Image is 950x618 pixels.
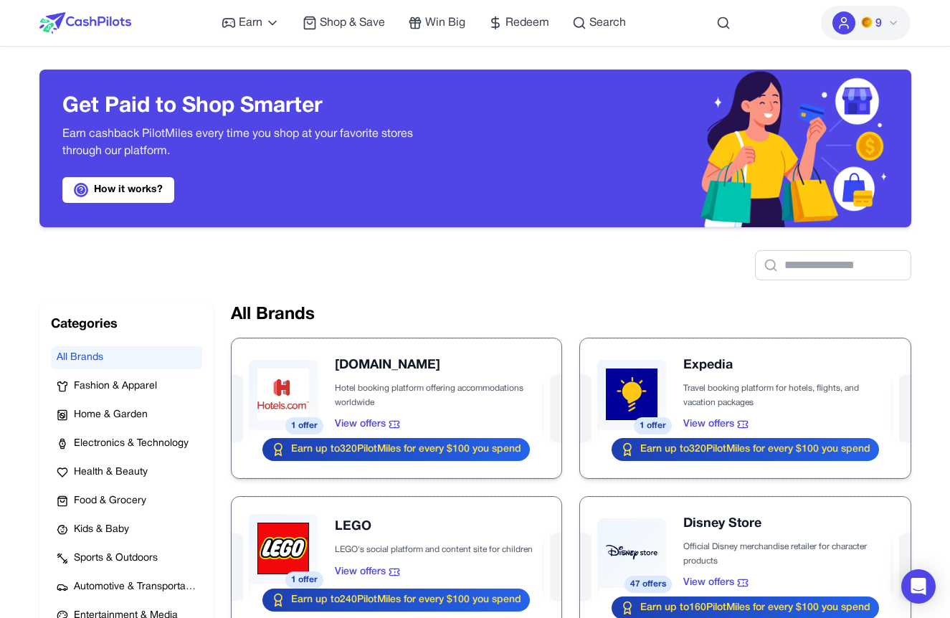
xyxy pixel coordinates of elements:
[231,303,911,326] h2: All Brands
[505,14,549,32] span: Redeem
[303,14,385,32] a: Shop & Save
[74,465,148,480] span: Health & Beauty
[62,125,452,160] p: Earn cashback PilotMiles every time you shop at your favorite stores through our platform.
[821,6,911,40] button: PMs9
[51,576,202,599] button: Automotive & Transportation
[589,14,626,32] span: Search
[74,551,158,566] span: Sports & Outdoors
[74,580,196,594] span: Automotive & Transportation
[51,461,202,484] button: Health & Beauty
[51,490,202,513] button: Food & Grocery
[239,14,262,32] span: Earn
[51,346,202,369] button: All Brands
[425,14,465,32] span: Win Big
[62,94,452,120] h3: Get Paid to Shop Smarter
[51,547,202,570] button: Sports & Outdoors
[475,70,911,227] img: Header decoration
[488,14,549,32] a: Redeem
[51,404,202,427] button: Home & Garden
[51,432,202,455] button: Electronics & Technology
[51,315,202,335] h2: Categories
[901,569,936,604] div: Open Intercom Messenger
[74,494,146,508] span: Food & Grocery
[74,379,157,394] span: Fashion & Apparel
[74,408,148,422] span: Home & Garden
[222,14,280,32] a: Earn
[39,12,131,34] img: CashPilots Logo
[62,177,174,203] a: How it works?
[572,14,626,32] a: Search
[875,15,882,32] span: 9
[74,437,189,451] span: Electronics & Technology
[408,14,465,32] a: Win Big
[74,523,129,537] span: Kids & Baby
[861,16,873,28] img: PMs
[51,518,202,541] button: Kids & Baby
[320,14,385,32] span: Shop & Save
[51,375,202,398] button: Fashion & Apparel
